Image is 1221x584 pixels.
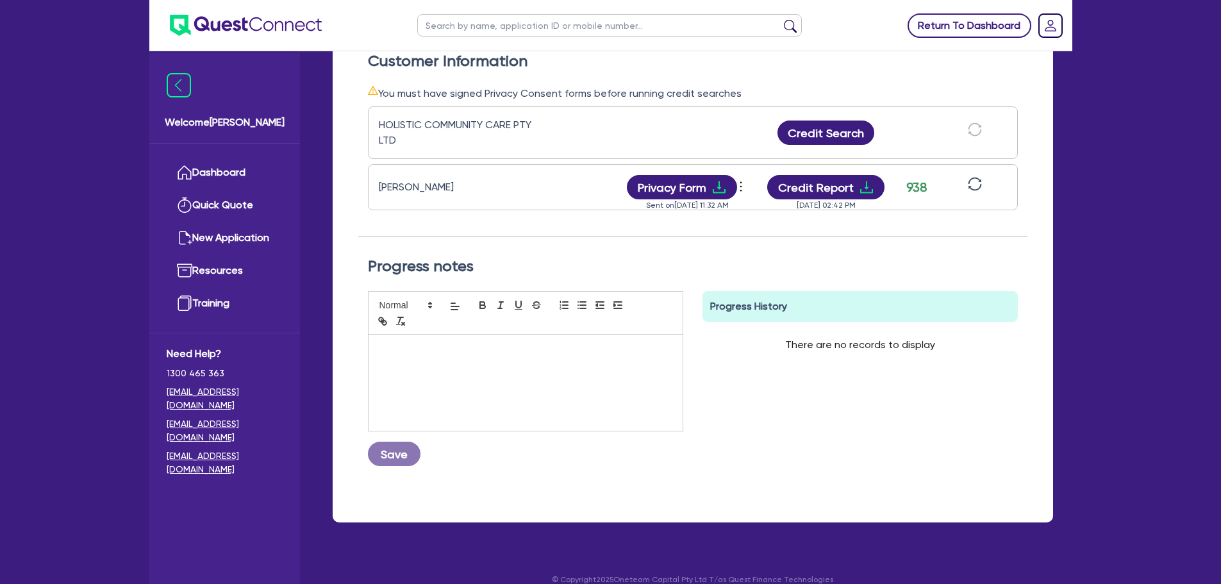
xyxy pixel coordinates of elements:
span: Need Help? [167,346,283,362]
button: Privacy Formdownload [627,175,737,199]
input: Search by name, application ID or mobile number... [417,14,802,37]
div: You must have signed Privacy Consent forms before running credit searches [368,85,1018,101]
a: Training [167,287,283,320]
button: sync [964,122,986,144]
div: Progress History [702,291,1018,322]
a: Return To Dashboard [908,13,1031,38]
button: Credit Reportdownload [767,175,885,199]
button: Dropdown toggle [737,176,748,198]
div: There are no records to display [770,322,951,368]
span: warning [368,85,378,96]
button: Credit Search [777,121,875,145]
img: quest-connect-logo-blue [170,15,322,36]
img: new-application [177,230,192,246]
img: resources [177,263,192,278]
div: HOLISTIC COMMUNITY CARE PTY LTD [379,117,539,148]
span: Welcome [PERSON_NAME] [165,115,285,130]
span: sync [968,177,982,191]
span: more [735,177,747,196]
span: download [711,179,727,195]
a: Dropdown toggle [1034,9,1067,42]
div: 938 [901,178,933,197]
span: download [859,179,874,195]
img: quick-quote [177,197,192,213]
a: Resources [167,254,283,287]
button: sync [964,176,986,199]
a: [EMAIL_ADDRESS][DOMAIN_NAME] [167,449,283,476]
h2: Progress notes [368,257,1018,276]
a: New Application [167,222,283,254]
h2: Customer Information [368,52,1018,71]
img: icon-menu-close [167,73,191,97]
span: sync [968,122,982,137]
span: 1300 465 363 [167,367,283,380]
div: [PERSON_NAME] [379,179,539,195]
a: Dashboard [167,156,283,189]
button: Save [368,442,420,466]
img: training [177,296,192,311]
a: [EMAIL_ADDRESS][DOMAIN_NAME] [167,385,283,412]
a: Quick Quote [167,189,283,222]
a: [EMAIL_ADDRESS][DOMAIN_NAME] [167,417,283,444]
